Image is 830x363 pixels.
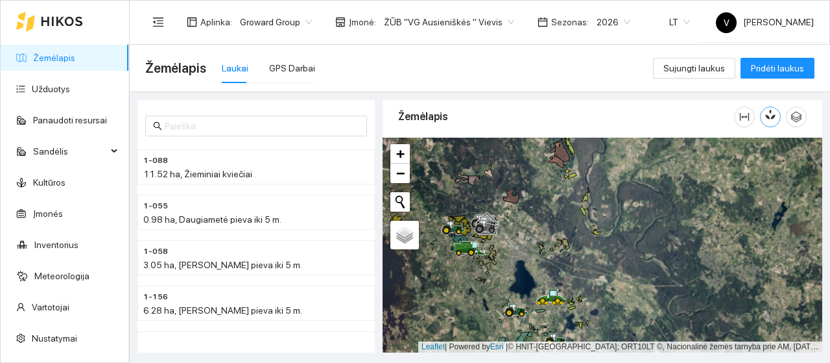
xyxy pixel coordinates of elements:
a: Meteorologija [34,271,89,281]
a: Žemėlapis [33,53,75,63]
a: Zoom out [390,164,410,183]
span: + [396,145,405,162]
div: Laukai [222,61,248,75]
span: Įmonė : [349,15,376,29]
span: layout [187,17,197,27]
span: [PERSON_NAME] [716,17,814,27]
span: 1-055 [143,200,168,212]
span: Aplinka : [200,15,232,29]
a: Nustatymai [32,333,77,344]
span: 1-182 [143,336,167,349]
span: Sezonas : [551,15,589,29]
div: GPS Darbai [269,61,315,75]
button: Pridėti laukus [741,58,814,79]
span: Sandėlis [33,138,107,164]
a: Vartotojai [32,302,69,312]
span: 6.28 ha, [PERSON_NAME] pieva iki 5 m. [143,305,302,316]
button: Initiate a new search [390,192,410,212]
a: Užduotys [32,84,70,94]
a: Panaudoti resursai [33,115,107,125]
a: Sujungti laukus [653,63,735,73]
a: Leaflet [421,342,445,351]
a: Esri [490,342,504,351]
a: Layers [390,221,419,249]
span: 3.05 ha, [PERSON_NAME] pieva iki 5 m. [143,260,302,270]
div: Žemėlapis [398,98,734,135]
input: Paieška [165,119,359,133]
span: Sujungti laukus [663,61,725,75]
a: Zoom in [390,144,410,164]
span: 1-088 [143,155,168,167]
a: Kultūros [33,177,65,188]
button: column-width [734,106,755,127]
span: column-width [735,112,754,122]
span: 0.98 ha, Daugiametė pieva iki 5 m. [143,214,281,225]
a: Inventorius [34,240,78,250]
span: Žemėlapis [145,58,206,79]
span: search [153,121,162,131]
span: 1-156 [143,291,168,303]
span: calendar [538,17,548,27]
div: | Powered by © HNIT-[GEOGRAPHIC_DATA]; ORT10LT ©, Nacionalinė žemės tarnyba prie AM, [DATE]-[DATE] [418,342,822,353]
span: 1-058 [143,245,168,258]
span: 2026 [597,12,630,32]
span: Pridėti laukus [751,61,804,75]
button: menu-fold [145,9,171,35]
a: Įmonės [33,208,63,219]
span: ŽŪB "VG Ausieniškės " Vievis [384,12,514,32]
span: | [506,342,508,351]
span: − [396,165,405,181]
span: menu-fold [152,16,164,28]
span: shop [335,17,346,27]
a: Pridėti laukus [741,63,814,73]
button: Sujungti laukus [653,58,735,79]
span: Groward Group [240,12,312,32]
span: LT [669,12,690,32]
span: 11.52 ha, Žieminiai kviečiai [143,169,252,179]
span: V [724,12,729,33]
